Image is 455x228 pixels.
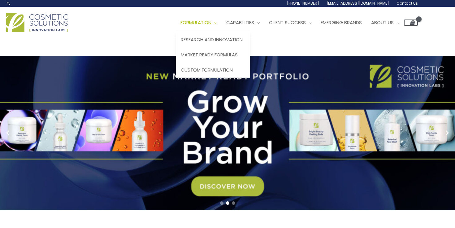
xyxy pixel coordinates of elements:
[181,67,233,73] span: Custom Formulation
[176,32,250,47] a: Research and Innovation
[316,13,366,32] a: Emerging Brands
[180,19,211,26] span: Formulation
[327,1,389,6] span: [EMAIL_ADDRESS][DOMAIN_NAME]
[269,19,306,26] span: Client Success
[6,1,11,6] a: Search icon link
[176,62,250,77] a: Custom Formulation
[222,13,264,32] a: Capabilities
[3,128,12,138] button: Previous slide
[366,13,404,32] a: About Us
[232,201,235,205] span: Go to slide 3
[220,201,223,205] span: Go to slide 1
[181,51,238,58] span: Market Ready Formulas
[404,20,418,26] a: View Shopping Cart, empty
[371,19,394,26] span: About Us
[171,13,418,32] nav: Site Navigation
[226,201,229,205] span: Go to slide 2
[443,128,452,138] button: Next slide
[396,1,418,6] span: Contact Us
[226,19,254,26] span: Capabilities
[321,19,362,26] span: Emerging Brands
[176,47,250,63] a: Market Ready Formulas
[287,1,319,6] span: [PHONE_NUMBER]
[6,13,68,32] img: Cosmetic Solutions Logo
[264,13,316,32] a: Client Success
[176,13,222,32] a: Formulation
[181,36,243,43] span: Research and Innovation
